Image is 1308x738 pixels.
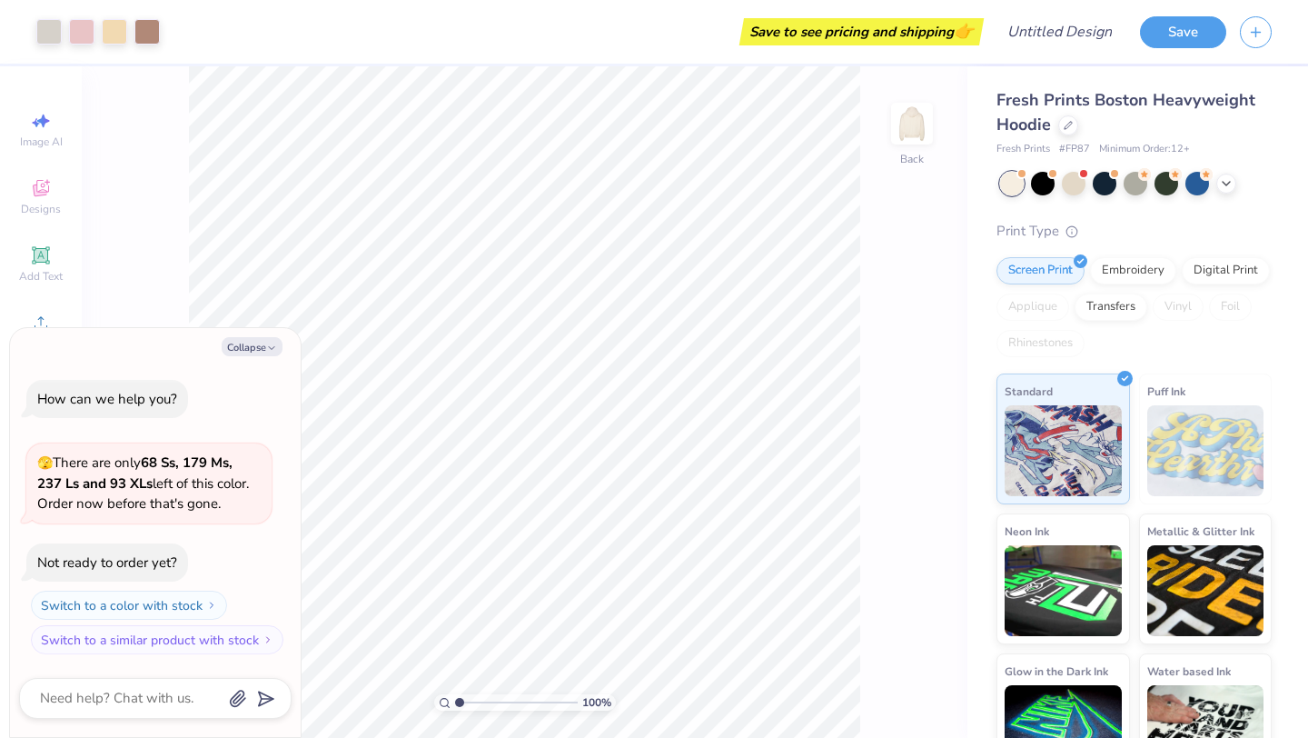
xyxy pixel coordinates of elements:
img: Standard [1005,405,1122,496]
div: Save to see pricing and shipping [744,18,979,45]
img: Switch to a color with stock [206,600,217,611]
div: Transfers [1075,294,1147,321]
img: Puff Ink [1147,405,1264,496]
span: 100 % [582,694,611,711]
button: Collapse [222,337,282,356]
span: Metallic & Glitter Ink [1147,522,1254,541]
div: Screen Print [996,257,1085,284]
div: Applique [996,294,1069,321]
span: Minimum Order: 12 + [1099,142,1190,157]
span: Neon Ink [1005,522,1049,541]
span: Water based Ink [1147,662,1231,681]
span: Fresh Prints [996,142,1050,157]
div: Digital Print [1182,257,1270,284]
div: Rhinestones [996,330,1085,357]
span: Add Text [19,269,63,284]
img: Switch to a similar product with stock [263,634,273,645]
input: Untitled Design [993,14,1126,50]
span: Fresh Prints Boston Heavyweight Hoodie [996,89,1255,135]
span: Image AI [20,135,63,149]
img: Neon Ink [1005,545,1122,636]
strong: 68 Ss, 179 Ms, 237 Ls and 93 XLs [37,454,233,493]
div: How can we help you? [37,390,177,408]
span: 🫣 [37,454,53,472]
div: Embroidery [1090,257,1176,284]
span: Glow in the Dark Ink [1005,662,1108,681]
div: Vinyl [1153,294,1204,321]
span: Standard [1005,382,1053,401]
span: Puff Ink [1147,382,1185,401]
span: # FP87 [1059,142,1090,157]
div: Print Type [996,221,1272,242]
span: 👉 [954,20,974,42]
span: There are only left of this color. Order now before that's gone. [37,454,249,513]
div: Back [900,151,924,167]
div: Not ready to order yet? [37,553,177,572]
button: Save [1140,16,1226,48]
button: Switch to a color with stock [31,591,227,620]
button: Switch to a similar product with stock [31,625,283,654]
span: Designs [21,202,61,216]
img: Metallic & Glitter Ink [1147,545,1264,636]
img: Back [894,105,930,142]
div: Foil [1209,294,1252,321]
